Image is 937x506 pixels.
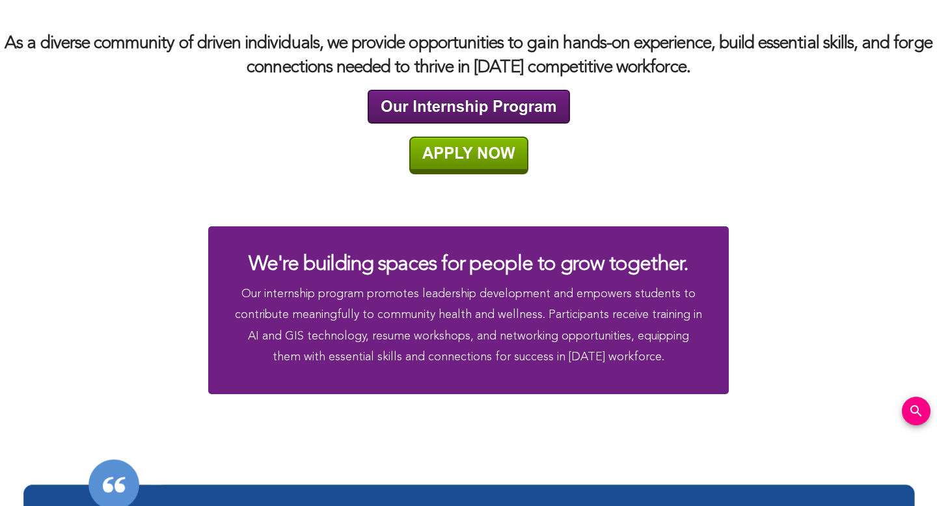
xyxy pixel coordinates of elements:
span: Our internship program promotes leadership development and empowers students to contribute meanin... [235,288,702,363]
img: Our Internship Program [368,90,570,124]
h2: We're building spaces for people to grow together. [234,252,703,277]
iframe: Chat Widget [872,444,937,506]
span: As a diverse community of driven individuals, we provide opportunities to gain hands-on experienc... [5,35,932,77]
img: APPLY NOW [409,137,528,174]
